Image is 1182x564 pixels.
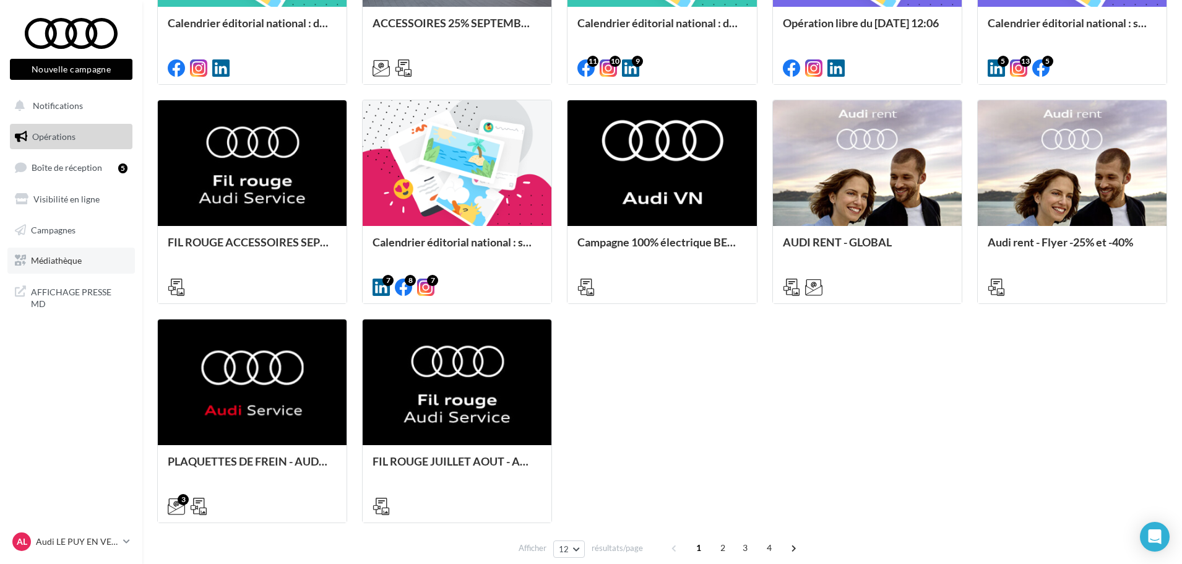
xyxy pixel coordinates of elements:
[7,186,135,212] a: Visibilité en ligne
[7,217,135,243] a: Campagnes
[373,17,541,41] div: ACCESSOIRES 25% SEPTEMBRE - AUDI SERVICE
[405,275,416,286] div: 8
[632,56,643,67] div: 9
[31,224,75,235] span: Campagnes
[33,194,100,204] span: Visibilité en ligne
[168,455,337,480] div: PLAQUETTES DE FREIN - AUDI SERVICE
[988,236,1157,261] div: Audi rent - Flyer -25% et -40%
[610,56,621,67] div: 10
[559,544,569,554] span: 12
[31,255,82,266] span: Médiathèque
[31,284,127,310] span: AFFICHAGE PRESSE MD
[998,56,1009,67] div: 5
[32,131,75,142] span: Opérations
[519,542,546,554] span: Afficher
[713,538,733,558] span: 2
[7,248,135,274] a: Médiathèque
[7,124,135,150] a: Opérations
[382,275,394,286] div: 7
[577,236,746,261] div: Campagne 100% électrique BEV Septembre
[587,56,598,67] div: 11
[735,538,755,558] span: 3
[373,455,541,480] div: FIL ROUGE JUILLET AOUT - AUDI SERVICE
[36,536,118,548] p: Audi LE PUY EN VELAY
[17,536,27,548] span: AL
[783,17,952,41] div: Opération libre du [DATE] 12:06
[118,163,127,173] div: 5
[592,542,643,554] span: résultats/page
[10,530,132,553] a: AL Audi LE PUY EN VELAY
[1020,56,1031,67] div: 13
[33,100,83,111] span: Notifications
[427,275,438,286] div: 7
[1140,522,1170,552] div: Open Intercom Messenger
[178,494,189,505] div: 3
[577,17,746,41] div: Calendrier éditorial national : du 02.09 au 09.09
[759,538,779,558] span: 4
[7,154,135,181] a: Boîte de réception5
[168,236,337,261] div: FIL ROUGE ACCESSOIRES SEPTEMBRE - AUDI SERVICE
[783,236,952,261] div: AUDI RENT - GLOBAL
[988,17,1157,41] div: Calendrier éditorial national : semaine du 25.08 au 31.08
[1042,56,1053,67] div: 5
[10,59,132,80] button: Nouvelle campagne
[553,540,585,558] button: 12
[7,279,135,315] a: AFFICHAGE PRESSE MD
[689,538,709,558] span: 1
[7,93,130,119] button: Notifications
[168,17,337,41] div: Calendrier éditorial national : du 02.09 au 09.09
[373,236,541,261] div: Calendrier éditorial national : semaines du 04.08 au 25.08
[32,162,102,173] span: Boîte de réception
